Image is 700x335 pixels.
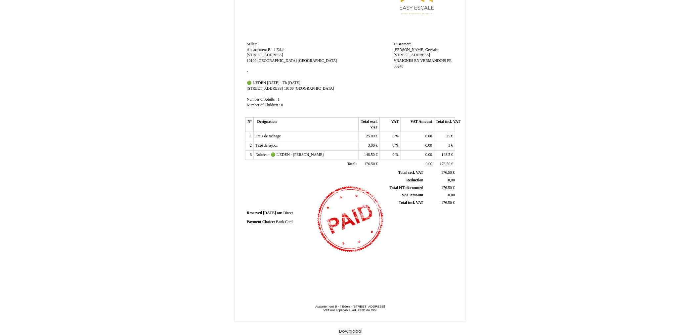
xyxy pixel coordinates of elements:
[425,199,456,207] td: €
[425,169,456,176] td: €
[255,143,278,148] span: Taxe de séjour
[366,134,375,138] span: 25.00
[394,48,424,52] span: [PERSON_NAME]
[448,193,455,197] span: 0.00
[298,59,337,63] span: [GEOGRAPHIC_DATA]
[368,143,375,148] span: 3.00
[359,118,379,132] th: Total excl. VAT
[379,132,400,141] td: %
[434,118,455,132] th: Total incl. VAT
[434,132,455,141] td: €
[407,178,423,182] span: Reduction
[247,53,283,57] span: [STREET_ADDRESS]
[276,220,292,224] span: Bank Card
[295,86,334,91] span: [GEOGRAPHIC_DATA]
[447,59,452,63] span: FR
[379,118,400,132] th: VAT
[448,143,450,148] span: 3
[390,186,423,190] span: Total HT discounted
[425,153,432,157] span: 0.00
[245,132,254,141] td: 1
[441,201,452,205] span: 176.50
[426,162,432,166] span: 0.00
[281,103,283,107] span: 0
[434,141,455,151] td: €
[284,86,294,91] span: 10100
[364,162,375,166] span: 176.50
[394,64,403,69] span: 80240
[398,170,423,175] span: Total excl. VAT
[284,211,293,215] span: Direct
[255,153,324,157] span: Nuitées - 🟢​ L'EDEN - [PERSON_NAME]
[247,220,275,224] span: Payment Choice:
[359,160,379,169] td: €
[277,211,282,215] span: on:
[440,162,451,166] span: 176.50
[263,211,276,215] span: [DATE]
[379,141,400,151] td: %
[255,134,281,138] span: Frais de ménage
[245,118,254,132] th: N°
[247,48,284,52] span: Appartement B - l 'Eden
[425,48,439,52] span: Gervaise
[247,81,266,85] span: 🟢​ L'EDEN
[425,143,432,148] span: 0.00
[425,184,456,192] td: €
[394,53,430,57] span: [STREET_ADDRESS]
[247,70,248,74] span: -
[347,162,357,166] span: Total:
[278,97,280,102] span: 1
[247,42,257,46] span: Seller:
[324,308,376,312] span: VAT not applicable, art. 293B du CGI
[393,134,395,138] span: 0
[247,97,277,102] span: Number of Adults :
[448,178,455,182] span: 0,00
[257,59,297,63] span: [GEOGRAPHIC_DATA]
[434,160,455,169] td: €
[247,59,256,63] span: 10100
[402,193,423,197] span: VAT Amount
[379,150,400,160] td: %
[267,81,300,85] span: [DATE] - Th [DATE]
[434,150,455,160] td: €
[359,132,379,141] td: €
[247,103,280,107] span: Number of Children :
[442,153,450,157] span: 148.5
[247,86,283,91] span: [STREET_ADDRESS]
[359,141,379,151] td: €
[401,118,434,132] th: VAT Amount
[254,118,359,132] th: Designation
[339,328,362,335] button: Download
[359,150,379,160] td: €
[446,134,450,138] span: 25
[441,170,452,175] span: 176.50
[425,134,432,138] span: 0.00
[394,59,446,63] span: VRAIGNES EN VERMANDOIS
[315,305,385,308] span: Appartement B - l 'Eden - [STREET_ADDRESS]
[441,186,452,190] span: 176.50
[393,153,395,157] span: 0
[247,211,262,215] span: Reserved
[393,143,395,148] span: 0
[364,153,375,157] span: 148.50
[245,141,254,151] td: 2
[245,150,254,160] td: 3
[394,42,411,46] span: Customer:
[399,201,423,205] span: Total incl. VAT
